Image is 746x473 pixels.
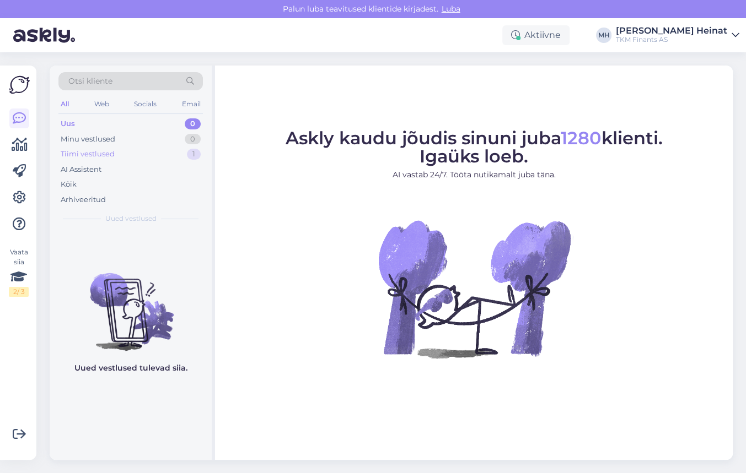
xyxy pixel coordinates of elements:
[9,247,29,297] div: Vaata siia
[596,28,611,43] div: MH
[50,253,212,352] img: No chats
[9,287,29,297] div: 2 / 3
[502,25,570,45] div: Aktiivne
[375,189,573,388] img: No Chat active
[74,362,187,374] p: Uued vestlused tulevad siia.
[616,26,739,44] a: [PERSON_NAME] HeinatTKM Finants AS
[286,127,663,167] span: Askly kaudu jõudis sinuni juba klienti. Igaüks loeb.
[438,4,464,14] span: Luba
[61,149,115,160] div: Tiimi vestlused
[185,118,201,129] div: 0
[58,97,71,111] div: All
[561,127,602,149] span: 1280
[61,194,106,205] div: Arhiveeritud
[180,97,203,111] div: Email
[286,169,663,181] p: AI vastab 24/7. Tööta nutikamalt juba täna.
[61,118,75,129] div: Uus
[61,164,101,175] div: AI Assistent
[9,74,30,95] img: Askly Logo
[616,35,727,44] div: TKM Finants AS
[92,97,111,111] div: Web
[61,179,77,190] div: Kõik
[68,75,112,87] span: Otsi kliente
[61,134,115,145] div: Minu vestlused
[185,134,201,145] div: 0
[105,214,157,224] span: Uued vestlused
[132,97,159,111] div: Socials
[616,26,727,35] div: [PERSON_NAME] Heinat
[187,149,201,160] div: 1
